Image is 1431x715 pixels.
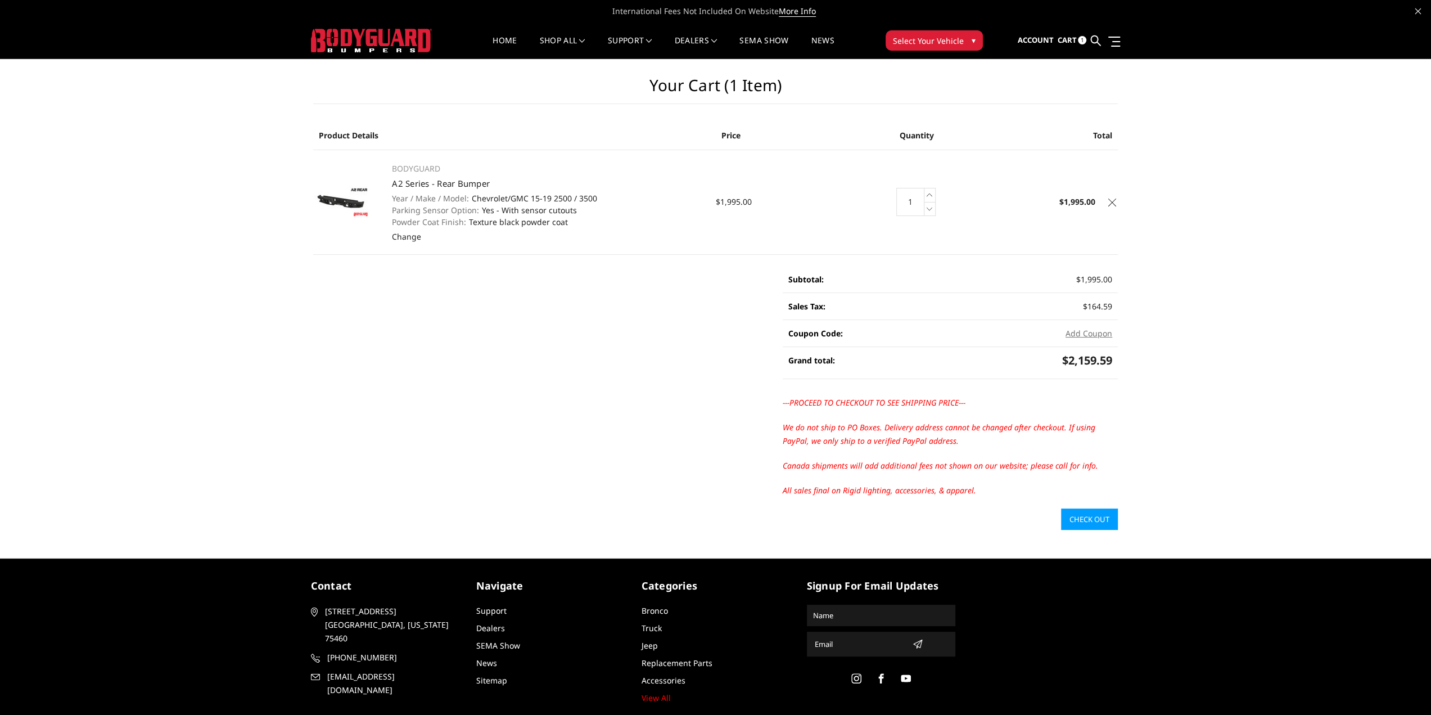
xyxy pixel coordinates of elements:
[392,216,466,228] dt: Powder Coat Finish:
[807,578,955,593] h5: signup for email updates
[476,640,520,651] a: SEMA Show
[540,37,585,59] a: shop all
[810,635,908,653] input: Email
[392,204,703,216] dd: Yes - With sensor cutouts
[642,605,668,616] a: Bronco
[972,34,976,46] span: ▾
[850,121,984,150] th: Quantity
[327,670,458,697] span: [EMAIL_ADDRESS][DOMAIN_NAME]
[313,121,716,150] th: Product Details
[779,6,816,17] a: More Info
[392,231,421,242] a: Change
[392,216,703,228] dd: Texture black powder coat
[642,692,671,703] a: View All
[325,605,455,645] span: [STREET_ADDRESS] [GEOGRAPHIC_DATA], [US_STATE] 75460
[783,484,1118,497] p: All sales final on Rigid lighting, accessories, & apparel.
[642,658,712,668] a: Replacement Parts
[392,162,703,176] p: BODYGUARD
[311,651,459,664] a: [PHONE_NUMBER]
[642,675,685,686] a: Accessories
[1078,36,1086,44] span: 1
[642,640,658,651] a: Jeep
[311,578,459,593] h5: contact
[313,76,1118,104] h1: Your Cart (1 item)
[392,178,490,189] a: A2 Series - Rear Bumper
[1059,196,1095,207] strong: $1,995.00
[392,204,479,216] dt: Parking Sensor Option:
[809,606,954,624] input: Name
[886,30,983,51] button: Select Your Vehicle
[716,121,850,150] th: Price
[327,651,458,664] span: [PHONE_NUMBER]
[788,355,835,366] strong: Grand total:
[783,459,1118,473] p: Canada shipments will add additional fees not shown on our website; please call for info.
[1057,25,1086,56] a: Cart 1
[1061,509,1118,530] a: Check out
[984,121,1118,150] th: Total
[788,274,824,285] strong: Subtotal:
[313,186,369,218] img: A2 Series - Rear Bumper
[493,37,517,59] a: Home
[788,328,843,339] strong: Coupon Code:
[476,675,507,686] a: Sitemap
[311,29,432,52] img: BODYGUARD BUMPERS
[476,578,625,593] h5: Navigate
[893,35,964,47] span: Select Your Vehicle
[476,605,507,616] a: Support
[739,37,788,59] a: SEMA Show
[1017,35,1053,45] span: Account
[1017,25,1053,56] a: Account
[1076,274,1112,285] span: $1,995.00
[1083,301,1112,312] span: $164.59
[476,623,505,633] a: Dealers
[783,421,1118,448] p: We do not ship to PO Boxes. Delivery address cannot be changed after checkout. If using PayPal, w...
[783,396,1118,410] p: ---PROCEED TO CHECKOUT TO SEE SHIPPING PRICE---
[788,301,825,312] strong: Sales Tax:
[811,37,834,59] a: News
[608,37,652,59] a: Support
[642,578,790,593] h5: Categories
[1057,35,1076,45] span: Cart
[675,37,717,59] a: Dealers
[1066,327,1112,339] button: Add Coupon
[392,192,703,204] dd: Chevrolet/GMC 15-19 2500 / 3500
[716,196,752,207] span: $1,995.00
[476,658,497,668] a: News
[1062,353,1112,368] span: $2,159.59
[311,670,459,697] a: [EMAIL_ADDRESS][DOMAIN_NAME]
[392,192,469,204] dt: Year / Make / Model:
[642,623,662,633] a: Truck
